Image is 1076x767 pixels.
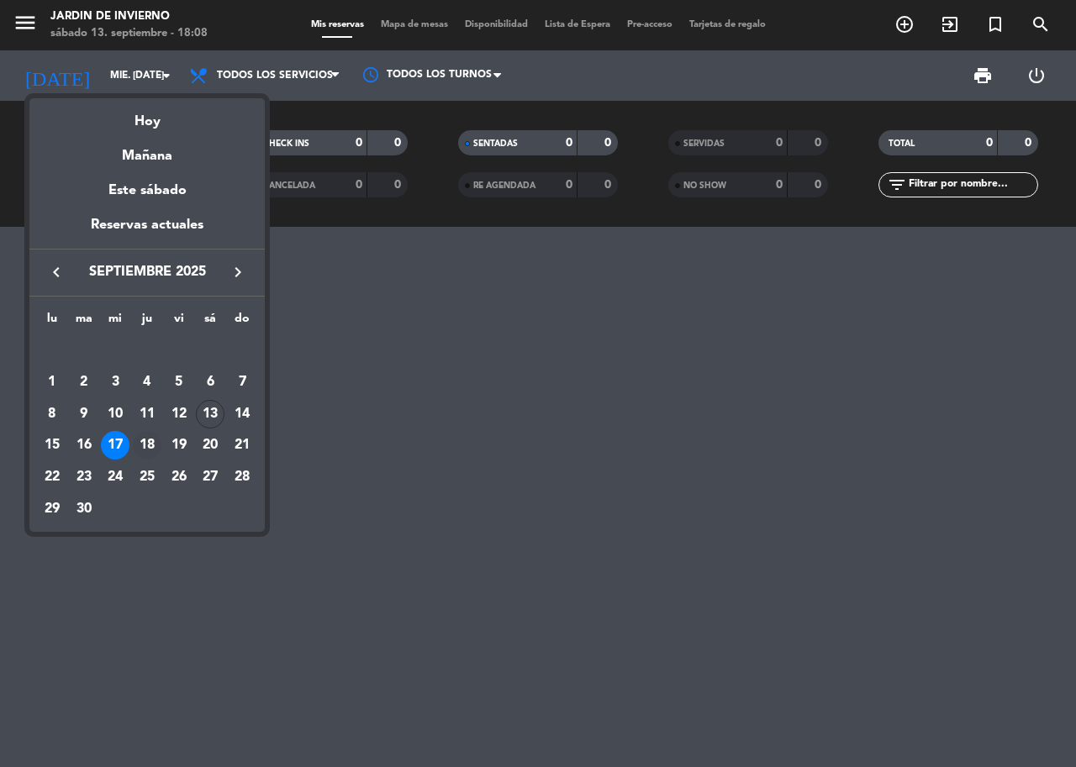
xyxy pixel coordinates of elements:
[38,495,66,523] div: 29
[68,398,100,430] td: 9 de septiembre de 2025
[70,495,98,523] div: 30
[29,167,265,214] div: Este sábado
[228,400,256,428] div: 14
[196,431,224,460] div: 20
[38,431,66,460] div: 15
[36,461,68,493] td: 22 de septiembre de 2025
[163,398,195,430] td: 12 de septiembre de 2025
[70,463,98,491] div: 23
[70,431,98,460] div: 16
[36,429,68,461] td: 15 de septiembre de 2025
[228,368,256,397] div: 7
[131,309,163,335] th: jueves
[163,429,195,461] td: 19 de septiembre de 2025
[36,398,68,430] td: 8 de septiembre de 2025
[29,98,265,133] div: Hoy
[195,461,227,493] td: 27 de septiembre de 2025
[99,398,131,430] td: 10 de septiembre de 2025
[165,368,193,397] div: 5
[38,400,66,428] div: 8
[68,309,100,335] th: martes
[36,493,68,525] td: 29 de septiembre de 2025
[99,309,131,335] th: miércoles
[226,366,258,398] td: 7 de septiembre de 2025
[165,431,193,460] div: 19
[165,400,193,428] div: 12
[228,431,256,460] div: 21
[99,461,131,493] td: 24 de septiembre de 2025
[133,463,161,491] div: 25
[29,214,265,249] div: Reservas actuales
[131,429,163,461] td: 18 de septiembre de 2025
[133,431,161,460] div: 18
[46,262,66,282] i: keyboard_arrow_left
[163,309,195,335] th: viernes
[195,429,227,461] td: 20 de septiembre de 2025
[71,261,223,283] span: septiembre 2025
[195,366,227,398] td: 6 de septiembre de 2025
[163,461,195,493] td: 26 de septiembre de 2025
[68,366,100,398] td: 2 de septiembre de 2025
[70,368,98,397] div: 2
[196,400,224,428] div: 13
[131,398,163,430] td: 11 de septiembre de 2025
[101,431,129,460] div: 17
[99,429,131,461] td: 17 de septiembre de 2025
[29,133,265,167] div: Mañana
[133,400,161,428] div: 11
[101,400,129,428] div: 10
[131,461,163,493] td: 25 de septiembre de 2025
[226,429,258,461] td: 21 de septiembre de 2025
[41,261,71,283] button: keyboard_arrow_left
[226,461,258,493] td: 28 de septiembre de 2025
[223,261,253,283] button: keyboard_arrow_right
[163,366,195,398] td: 5 de septiembre de 2025
[70,400,98,428] div: 9
[133,368,161,397] div: 4
[228,262,248,282] i: keyboard_arrow_right
[228,463,256,491] div: 28
[101,463,129,491] div: 24
[226,398,258,430] td: 14 de septiembre de 2025
[36,366,68,398] td: 1 de septiembre de 2025
[36,334,258,366] td: SEP.
[165,463,193,491] div: 26
[68,461,100,493] td: 23 de septiembre de 2025
[196,463,224,491] div: 27
[38,368,66,397] div: 1
[195,309,227,335] th: sábado
[36,309,68,335] th: lunes
[131,366,163,398] td: 4 de septiembre de 2025
[68,493,100,525] td: 30 de septiembre de 2025
[99,366,131,398] td: 3 de septiembre de 2025
[38,463,66,491] div: 22
[68,429,100,461] td: 16 de septiembre de 2025
[226,309,258,335] th: domingo
[195,398,227,430] td: 13 de septiembre de 2025
[101,368,129,397] div: 3
[196,368,224,397] div: 6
